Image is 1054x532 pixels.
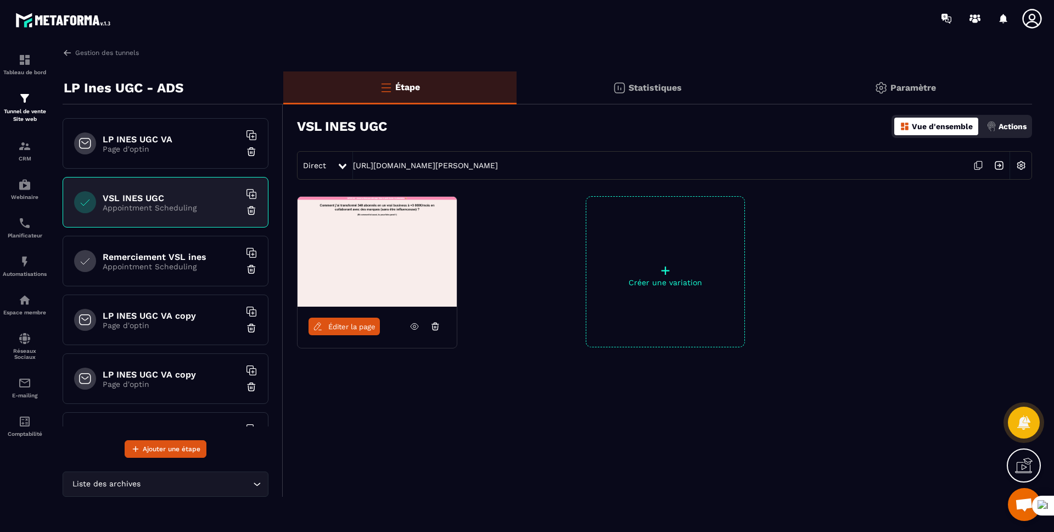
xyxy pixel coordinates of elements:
[63,48,139,58] a: Gestion des tunnels
[18,217,31,230] img: scheduler
[3,156,47,162] p: CRM
[125,440,206,458] button: Ajouter une étape
[303,161,326,170] span: Direct
[18,376,31,390] img: email
[3,194,47,200] p: Webinaire
[989,155,1010,176] img: arrow-next.bcc2205e.svg
[3,84,47,131] a: formationformationTunnel de vente Site web
[353,161,498,170] a: [URL][DOMAIN_NAME][PERSON_NAME]
[246,323,257,334] img: trash
[1011,155,1031,176] img: setting-w.858f3a88.svg
[103,380,240,389] p: Page d'optin
[3,348,47,360] p: Réseaux Sociaux
[986,121,996,131] img: actions.d6e523a2.png
[379,81,393,94] img: bars-o.4a397970.svg
[18,53,31,66] img: formation
[63,48,72,58] img: arrow
[586,263,744,278] p: +
[3,392,47,398] p: E-mailing
[103,369,240,380] h6: LP INES UGC VA copy
[3,131,47,170] a: formationformationCRM
[3,285,47,324] a: automationsautomationsEspace membre
[246,205,257,216] img: trash
[3,232,47,239] p: Planificateur
[328,323,375,331] span: Éditer la page
[874,81,888,95] img: setting-gr.5f69749f.svg
[18,415,31,428] img: accountant
[103,145,240,153] p: Page d'optin
[3,431,47,437] p: Comptabilité
[246,264,257,275] img: trash
[3,324,47,368] a: social-networksocial-networkRéseaux Sociaux
[890,82,936,93] p: Paramètre
[103,134,240,145] h6: LP INES UGC VA
[103,203,240,212] p: Appointment Scheduling
[3,208,47,247] a: schedulerschedulerPlanificateur
[103,321,240,330] p: Page d'optin
[64,77,183,99] p: LP Ines UGC - ADS
[629,82,682,93] p: Statistiques
[3,247,47,285] a: automationsautomationsAutomatisations
[3,368,47,407] a: emailemailE-mailing
[3,108,47,123] p: Tunnel de vente Site web
[103,262,240,271] p: Appointment Scheduling
[900,121,910,131] img: dashboard-orange.40269519.svg
[143,444,200,455] span: Ajouter une étape
[298,197,457,307] img: image
[18,255,31,268] img: automations
[999,122,1027,131] p: Actions
[586,278,744,287] p: Créer une variation
[103,311,240,321] h6: LP INES UGC VA copy
[3,45,47,84] a: formationformationTableau de bord
[15,10,114,30] img: logo
[70,478,143,490] span: Liste des archives
[309,318,380,335] a: Éditer la page
[18,140,31,153] img: formation
[3,309,47,315] p: Espace membre
[246,146,257,157] img: trash
[1008,488,1041,521] div: Mở cuộc trò chuyện
[103,193,240,203] h6: VSL INES UGC
[613,81,626,95] img: stats.20deebd0.svg
[3,407,47,445] a: accountantaccountantComptabilité
[3,271,47,277] p: Automatisations
[103,252,240,262] h6: Remerciement VSL ines
[63,472,268,497] div: Search for option
[143,478,250,490] input: Search for option
[912,122,973,131] p: Vue d'ensemble
[18,293,31,307] img: automations
[18,178,31,191] img: automations
[246,381,257,392] img: trash
[18,92,31,105] img: formation
[3,69,47,75] p: Tableau de bord
[3,170,47,208] a: automationsautomationsWebinaire
[395,82,420,92] p: Étape
[18,332,31,345] img: social-network
[297,119,387,134] h3: VSL INES UGC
